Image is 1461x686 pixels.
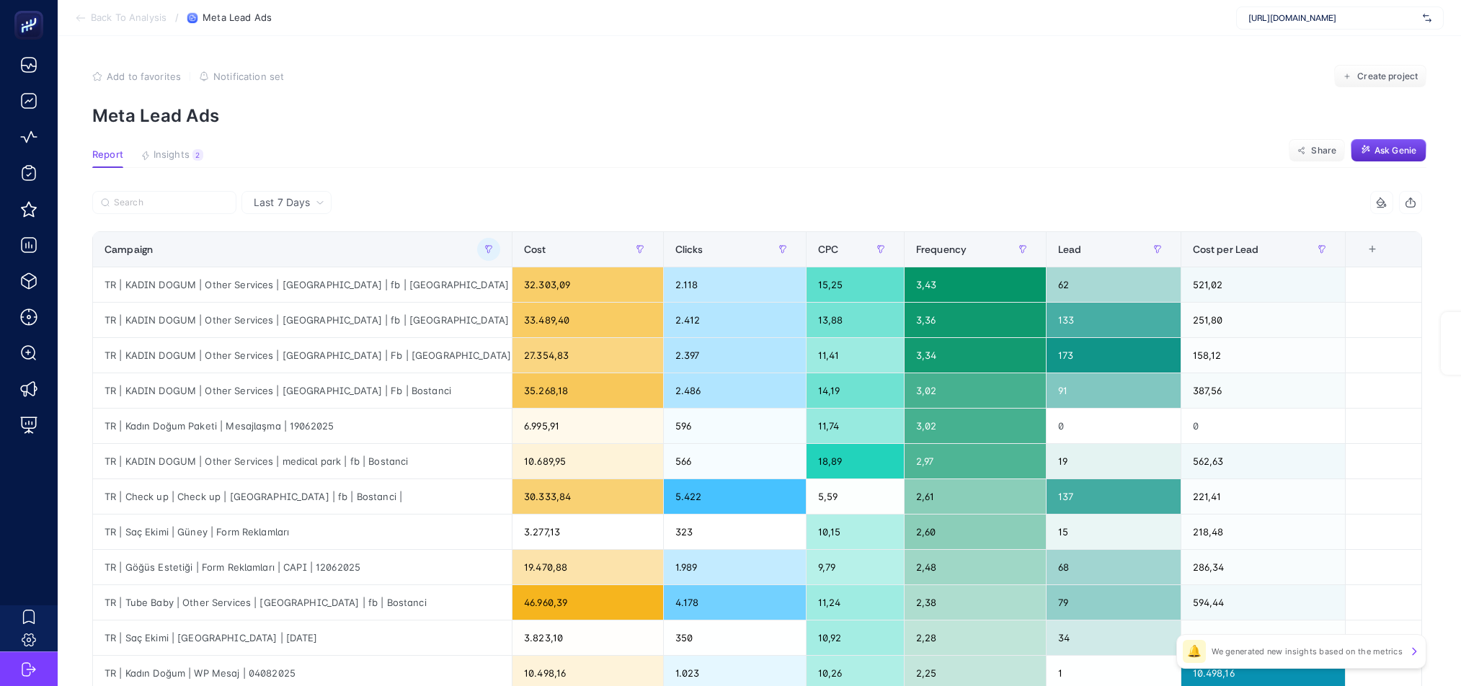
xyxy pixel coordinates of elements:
[664,303,806,337] div: 2.412
[91,12,166,24] span: Back To Analysis
[199,71,284,82] button: Notification set
[807,409,904,443] div: 11,74
[905,409,1046,443] div: 3,02
[905,550,1046,584] div: 2,48
[1181,620,1345,655] div: 112,44
[807,267,904,302] div: 15,25
[93,409,512,443] div: TR | Kadın Doğum Paketi | Mesajlaşma | 19062025
[1047,479,1181,514] div: 137
[175,12,179,23] span: /
[114,197,228,208] input: Search
[916,244,967,255] span: Frequency
[1047,585,1181,620] div: 79
[675,244,703,255] span: Clicks
[105,244,153,255] span: Campaign
[1181,303,1345,337] div: 251,80
[1047,444,1181,478] div: 19
[664,514,806,549] div: 323
[1357,244,1369,275] div: 7 items selected
[524,244,546,255] span: Cost
[807,550,904,584] div: 9,79
[1047,338,1181,373] div: 173
[664,479,806,514] div: 5.422
[92,105,1426,126] p: Meta Lead Ads
[807,373,904,408] div: 14,19
[664,267,806,302] div: 2.118
[254,195,310,210] span: Last 7 Days
[93,303,512,337] div: TR | KADIN DOGUM | Other Services | [GEOGRAPHIC_DATA] | fb | [GEOGRAPHIC_DATA] |
[1181,267,1345,302] div: 521,02
[93,550,512,584] div: TR | Göğüs Estetiği | Form Reklamları | CAPI | 12062025
[1181,409,1345,443] div: 0
[664,620,806,655] div: 350
[512,514,663,549] div: 3.277,13
[1181,444,1345,478] div: 562,63
[1047,267,1181,302] div: 62
[107,71,181,82] span: Add to favorites
[512,620,663,655] div: 3.823,10
[1351,139,1426,162] button: Ask Genie
[1359,244,1386,255] div: +
[93,338,512,373] div: TR | KADIN DOGUM | Other Services | [GEOGRAPHIC_DATA] | Fb | [GEOGRAPHIC_DATA]
[818,244,838,255] span: CPC
[1311,145,1336,156] span: Share
[93,514,512,549] div: TR | Saç Ekimi | Güney | Form Reklamları
[1047,514,1181,549] div: 15
[1181,585,1345,620] div: 594,44
[1181,550,1345,584] div: 286,34
[1181,373,1345,408] div: 387,56
[1047,409,1181,443] div: 0
[93,373,512,408] div: TR | KADIN DOGUM | Other Services | [GEOGRAPHIC_DATA] | Fb | Bostanci
[1248,12,1417,24] span: [URL][DOMAIN_NAME]
[512,373,663,408] div: 35.268,18
[1375,145,1416,156] span: Ask Genie
[664,444,806,478] div: 566
[1212,646,1403,657] p: We generated new insights based on the metrics
[203,12,272,24] span: Meta Lead Ads
[154,149,190,161] span: Insights
[807,303,904,337] div: 13,88
[905,479,1046,514] div: 2,61
[213,71,284,82] span: Notification set
[664,338,806,373] div: 2.397
[192,149,203,161] div: 2
[512,409,663,443] div: 6.995,91
[905,338,1046,373] div: 3,34
[1289,139,1345,162] button: Share
[1181,514,1345,549] div: 218,48
[807,514,904,549] div: 10,15
[807,338,904,373] div: 11,41
[1181,479,1345,514] div: 221,41
[92,71,181,82] button: Add to favorites
[1047,303,1181,337] div: 133
[807,585,904,620] div: 11,24
[93,620,512,655] div: TR | Saç Ekimi | [GEOGRAPHIC_DATA] | [DATE]
[1047,550,1181,584] div: 68
[1357,71,1418,82] span: Create project
[92,149,123,161] span: Report
[807,620,904,655] div: 10,92
[93,267,512,302] div: TR | KADIN DOGUM | Other Services | [GEOGRAPHIC_DATA] | fb | [GEOGRAPHIC_DATA]
[807,444,904,478] div: 18,89
[1334,65,1426,88] button: Create project
[93,479,512,514] div: TR | Check up | Check up | [GEOGRAPHIC_DATA] | fb | Bostanci |
[905,585,1046,620] div: 2,38
[1193,244,1259,255] span: Cost per Lead
[1047,620,1181,655] div: 34
[512,267,663,302] div: 32.303,09
[512,444,663,478] div: 10.689,95
[1183,640,1206,663] div: 🔔
[664,550,806,584] div: 1.989
[905,267,1046,302] div: 3,43
[905,373,1046,408] div: 3,02
[512,479,663,514] div: 30.333,84
[93,585,512,620] div: TR | Tube Baby | Other Services | [GEOGRAPHIC_DATA] | fb | Bostanci
[905,514,1046,549] div: 2,60
[93,444,512,478] div: TR | KADIN DOGUM | Other Services | medical park | fb | Bostanci
[512,338,663,373] div: 27.354,83
[905,620,1046,655] div: 2,28
[807,479,904,514] div: 5,59
[1181,338,1345,373] div: 158,12
[664,373,806,408] div: 2.486
[905,303,1046,337] div: 3,36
